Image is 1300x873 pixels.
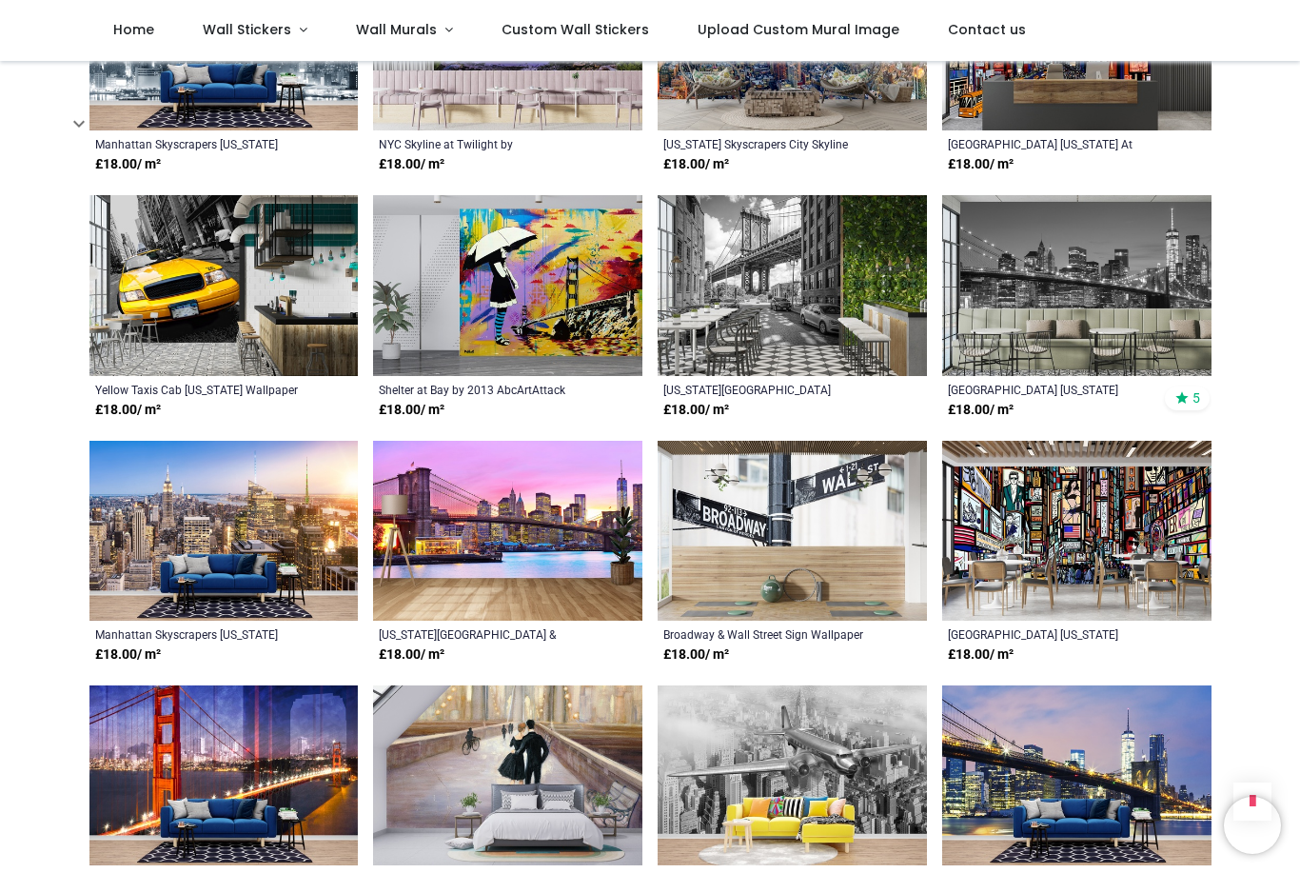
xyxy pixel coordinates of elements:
[948,645,1014,665] strong: £ 18.00 / m²
[89,195,359,375] img: Yellow Taxis Cab New York Wall Mural Wallpaper
[95,645,161,665] strong: £ 18.00 / m²
[379,155,444,174] strong: £ 18.00 / m²
[658,195,927,375] img: New York City Manhattan Bridge Wall Mural by Melanie Viola - Mod8
[373,195,642,375] img: Shelter at Bay Wall Mural by 2013 AbcArtAttack
[95,136,302,151] a: Manhattan Skyscrapers [US_STATE] Wallpaper
[502,20,649,39] span: Custom Wall Stickers
[948,382,1154,397] a: [GEOGRAPHIC_DATA] [US_STATE][GEOGRAPHIC_DATA] Wallpaper
[89,441,359,621] img: Manhattan Skyscrapers New York City Skyline Wall Mural Wallpaper
[658,441,927,621] img: Broadway & Wall Street Sign Wall Mural Wallpaper
[95,155,161,174] strong: £ 18.00 / m²
[663,382,870,397] a: [US_STATE][GEOGRAPHIC_DATA] [GEOGRAPHIC_DATA] by [PERSON_NAME]
[663,626,870,642] a: Broadway & Wall Street Sign Wallpaper
[1192,389,1200,407] span: 5
[658,685,927,865] img: DC-3 Airplane Over New York Wall Mural Wallpaper
[663,136,870,151] a: [US_STATE] Skyscrapers City Skyline Wallpaper
[698,20,899,39] span: Upload Custom Mural Image
[948,20,1026,39] span: Contact us
[113,20,154,39] span: Home
[89,685,359,865] img: Brooklyn Bridge Cityscape Wall Mural Wallpaper
[203,20,291,39] span: Wall Stickers
[948,626,1154,642] a: [GEOGRAPHIC_DATA] [US_STATE] Wallpaper
[1224,797,1281,854] iframe: Brevo live chat
[373,685,642,865] img: Bridge to New York Wall Mural by Julia Purinton
[942,685,1211,865] img: Brooklyn Bridge At Dusk Wall Mural Wallpaper
[373,441,642,621] img: New York City & Brooklyn Bridge Skylines Wall Mural Wallpaper
[942,441,1211,621] img: Times Square New York Wall Mural Wallpaper
[356,20,437,39] span: Wall Murals
[95,401,161,420] strong: £ 18.00 / m²
[379,136,585,151] a: NYC Skyline at Twilight by [PERSON_NAME]
[379,401,444,420] strong: £ 18.00 / m²
[663,155,729,174] strong: £ 18.00 / m²
[379,645,444,665] strong: £ 18.00 / m²
[948,401,1014,420] strong: £ 18.00 / m²
[95,382,302,397] a: Yellow Taxis Cab [US_STATE] Wallpaper
[948,155,1014,174] strong: £ 18.00 / m²
[942,195,1211,375] img: Brooklyn Bridge New York City Wall Mural Wallpaper
[948,136,1154,151] a: [GEOGRAPHIC_DATA] [US_STATE] At Night Wallpaper
[663,401,729,420] strong: £ 18.00 / m²
[379,382,585,397] a: Shelter at Bay by 2013 AbcArtAttack
[379,626,585,642] a: [US_STATE][GEOGRAPHIC_DATA] & [GEOGRAPHIC_DATA] Skylines Wallpaper
[95,626,302,642] a: Manhattan Skyscrapers [US_STATE][GEOGRAPHIC_DATA] Skyline Wallpaper
[663,645,729,665] strong: £ 18.00 / m²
